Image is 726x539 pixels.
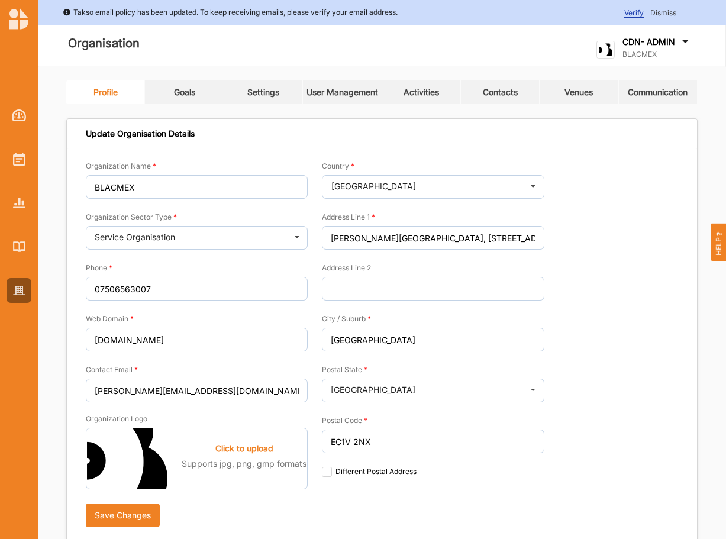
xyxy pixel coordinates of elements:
[306,87,378,98] div: User Management
[86,212,177,222] label: Organization Sector Type
[86,504,160,527] button: Save Changes
[87,428,168,489] img: e0c7f4faf2d910ce96621442b2d0a4f2_Blacmex-logomark.png
[12,109,27,121] img: Dashboard
[483,87,518,98] div: Contacts
[7,234,31,259] a: Library
[7,278,31,303] a: Organisation
[322,263,371,273] label: Address Line 2
[7,191,31,215] a: Reports
[174,87,195,98] div: Goals
[9,8,28,30] img: logo
[331,182,416,191] div: [GEOGRAPHIC_DATA]
[247,87,279,98] div: Settings
[182,458,306,470] label: Supports jpg, png, gmp formats
[622,50,691,59] label: BLACMEX
[13,153,25,166] img: Activities
[331,386,415,394] div: [GEOGRAPHIC_DATA]
[7,147,31,172] a: Activities
[628,87,688,98] div: Communication
[322,416,367,425] label: Postal Code
[63,7,398,18] div: Takso email policy has been updated. To keep receiving emails, please verify your email address.
[215,443,273,454] label: Click to upload
[93,87,118,98] div: Profile
[322,467,416,476] label: Different Postal Address
[564,87,593,98] div: Venues
[86,414,147,424] label: Organization Logo
[322,162,354,171] label: Country
[7,103,31,128] a: Dashboard
[68,34,140,53] label: Organisation
[404,87,439,98] div: Activities
[13,241,25,251] img: Library
[86,128,195,139] div: Update Organisation Details
[322,365,367,375] label: Postal State
[322,314,371,324] label: City / Suburb
[86,162,156,171] label: Organization Name
[13,286,25,296] img: Organisation
[596,41,615,59] img: logo
[86,314,134,324] label: Web Domain
[95,233,175,241] div: Service Organisation
[650,8,676,17] span: Dismiss
[86,365,138,375] label: Contact Email
[322,212,375,222] label: Address Line 1
[624,8,644,18] span: Verify
[86,263,112,273] label: Phone
[622,37,675,47] label: CDN- ADMIN
[13,198,25,208] img: Reports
